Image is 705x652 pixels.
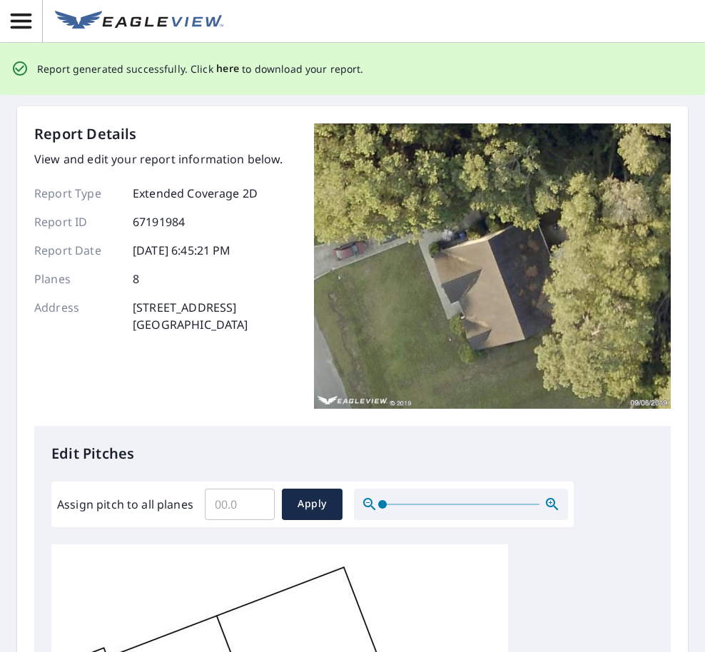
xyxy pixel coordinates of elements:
[37,60,364,78] p: Report generated successfully. Click to download your report.
[57,496,193,513] label: Assign pitch to all planes
[293,495,331,513] span: Apply
[133,213,185,230] p: 67191984
[34,299,120,333] p: Address
[34,213,120,230] p: Report ID
[34,270,120,287] p: Planes
[216,60,240,78] button: here
[133,185,258,202] p: Extended Coverage 2D
[34,123,137,145] p: Report Details
[34,151,283,168] p: View and edit your report information below.
[205,484,275,524] input: 00.0
[34,242,120,259] p: Report Date
[133,270,139,287] p: 8
[314,123,671,409] img: Top image
[133,299,248,333] p: [STREET_ADDRESS] [GEOGRAPHIC_DATA]
[282,489,343,520] button: Apply
[133,242,231,259] p: [DATE] 6:45:21 PM
[34,185,120,202] p: Report Type
[51,443,654,464] p: Edit Pitches
[55,11,223,32] img: EV Logo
